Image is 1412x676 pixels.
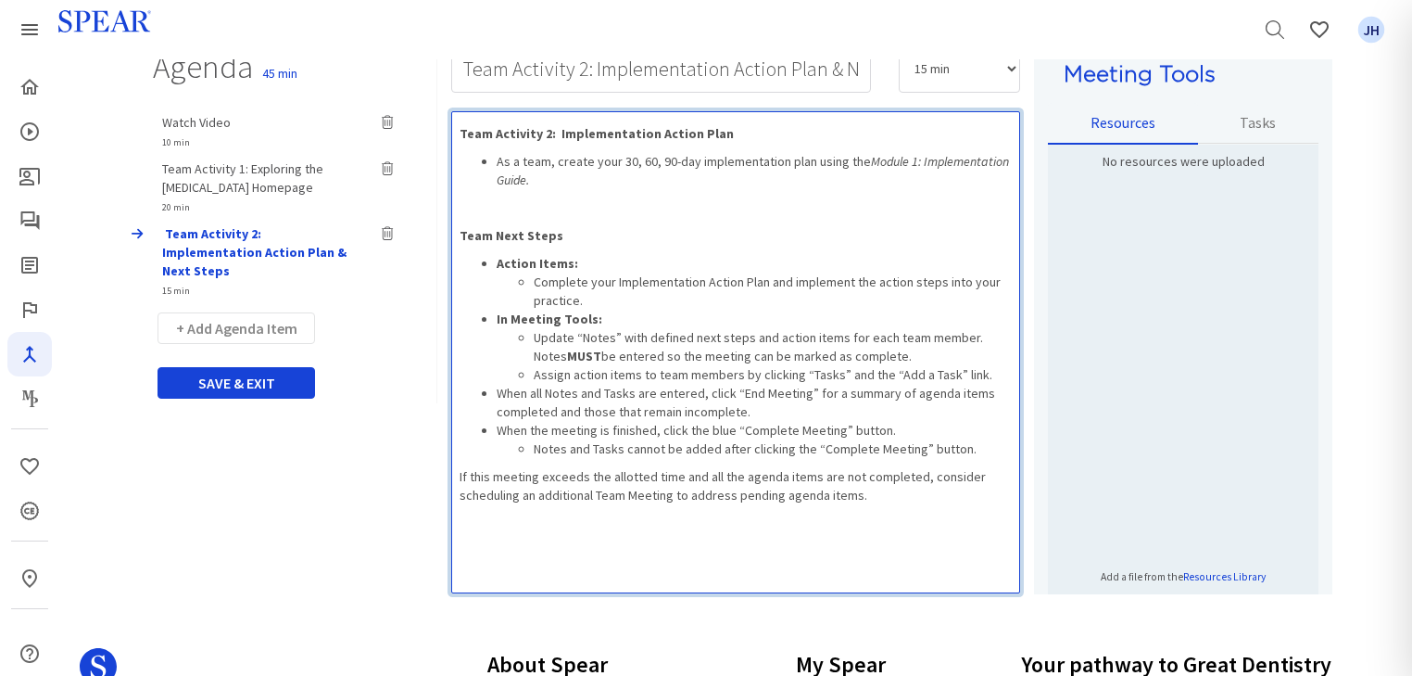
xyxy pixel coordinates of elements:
[162,114,231,131] span: Watch Video
[7,489,52,533] a: CE Credits
[7,109,52,154] a: Courses
[7,154,52,198] a: Patient Education
[253,65,297,82] span: 45 min
[1062,145,1305,178] td: No resources were uploaded
[460,467,1011,504] p: If this meeting exceeds the allotted time and all the agenda items are not completed, consider sc...
[158,367,315,399] button: SAVE & EXIT
[7,287,52,332] a: Faculty Club Elite
[7,65,52,109] a: Home
[1253,7,1297,52] a: Search
[162,136,190,148] span: 10 min
[497,421,1011,458] li: When the meeting is finished, click the blue “Complete Meeting” button.
[460,227,563,244] strong: Team Next Steps
[1198,103,1319,144] a: Tasks
[1048,103,1198,144] a: Resources
[7,444,52,489] a: Favorites
[153,46,253,87] span: Agenda
[7,243,52,287] a: Spear Digest
[162,160,323,196] span: Team Activity 1: Exploring the [MEDICAL_DATA] Homepage
[7,7,52,52] a: Spear Products
[534,365,1011,384] li: Assign action items to team members by clicking “Tasks” and the “Add a Task” link.
[497,255,578,272] strong: Action Items:
[497,152,1011,189] li: As a team, create your 30, 60, 90-day implementation plan using the
[497,384,1011,421] li: When all Notes and Tasks are entered, click “End Meeting” for a summary of agenda items completed...
[567,348,601,364] strong: MUST
[162,201,190,213] span: 20 min
[497,153,1009,188] i: Module 1: Implementation Guide.
[7,556,52,601] a: In-Person & Virtual
[451,45,871,93] input: Agenda item title
[162,225,347,279] span: Team Activity 2: Implementation Action Plan & Next Steps
[497,311,602,327] strong: In Meeting Tools:
[534,328,1011,365] li: Update “Notes” with defined next steps and action items for each team member. Notes be entered so...
[7,198,52,243] a: Spear Talk
[1297,7,1342,52] a: Favorites
[460,125,734,142] strong: Team Activity 2: Implementation Action Plan
[451,111,1020,593] div: Rich Text Editor, main
[1349,7,1393,52] a: Favorites
[534,440,1011,458] li: Notes and Tasks cannot be added after clicking the “Complete Meeting” button.
[7,332,52,376] a: Navigator Pro
[1183,570,1266,583] a: Resources Library
[162,285,190,297] span: 15 min
[7,376,52,421] a: Masters Program
[158,312,315,344] button: + Add Agenda Item
[534,273,1011,310] li: Complete your Implementation Action Plan and implement the action steps into your practice.
[1064,60,1303,87] h2: Meeting Tools
[7,631,52,676] a: Help
[1101,569,1266,585] p: Add a file from the
[1358,17,1385,44] span: JH
[7,624,52,669] a: My Study Club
